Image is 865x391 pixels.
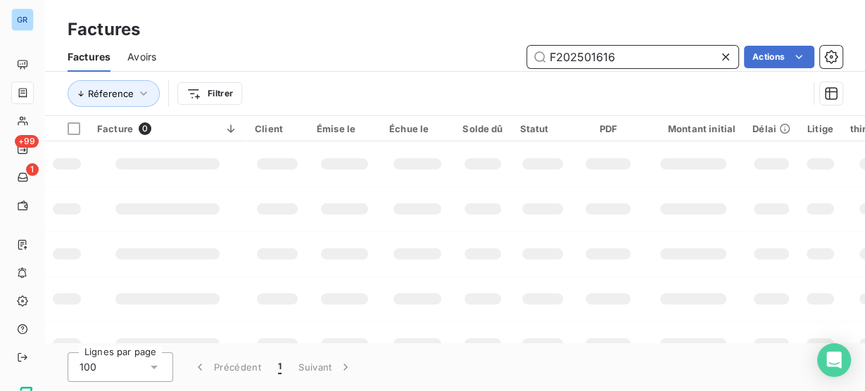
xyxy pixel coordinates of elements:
div: Litige [807,123,833,134]
h3: Factures [68,17,140,42]
span: 1 [26,163,39,176]
input: Rechercher [527,46,738,68]
div: Échue le [389,123,446,134]
span: +99 [15,135,39,148]
span: Réference [88,88,134,99]
div: Montant initial [651,123,735,134]
span: 100 [80,360,96,374]
div: PDF [582,123,633,134]
div: Solde dû [462,123,503,134]
div: Statut [520,123,566,134]
span: 1 [278,360,282,374]
div: Client [255,123,300,134]
div: Open Intercom Messenger [817,343,851,377]
button: Actions [744,46,814,68]
button: Précédent [184,352,270,382]
span: 0 [139,122,151,135]
div: Délai [752,123,790,134]
button: Réference [68,80,160,107]
button: Suivant [290,352,361,382]
button: Filtrer [177,82,242,105]
button: 1 [270,352,290,382]
span: Facture [97,123,133,134]
span: Factures [68,50,111,64]
div: GR [11,8,34,31]
div: Émise le [317,123,372,134]
span: Avoirs [127,50,156,64]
